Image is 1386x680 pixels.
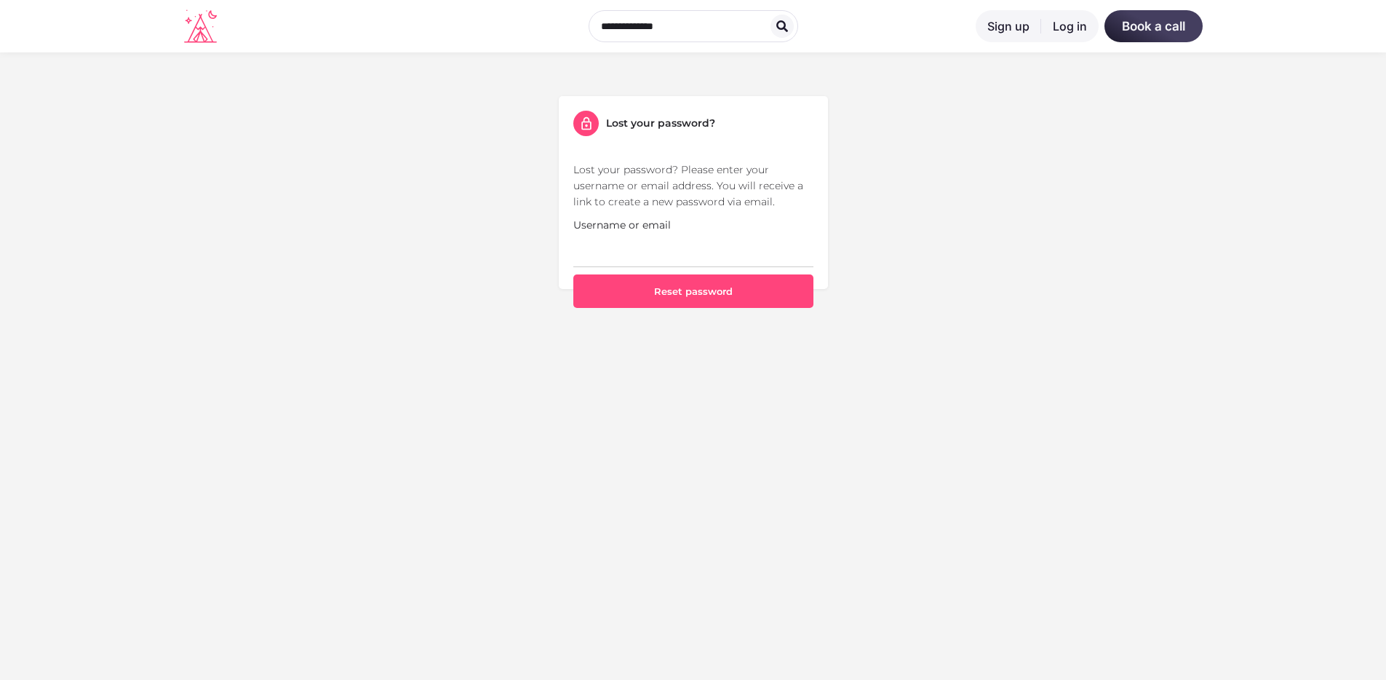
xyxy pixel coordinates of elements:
label: Username or email [573,217,671,233]
h5: Lost your password? [606,116,715,130]
a: Sign up [976,10,1041,42]
p: Lost your password? Please enter your username or email address. You will receive a link to creat... [573,162,813,210]
a: Book a call [1104,10,1203,42]
a: Log in [1041,10,1099,42]
button: Reset password [573,274,813,308]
